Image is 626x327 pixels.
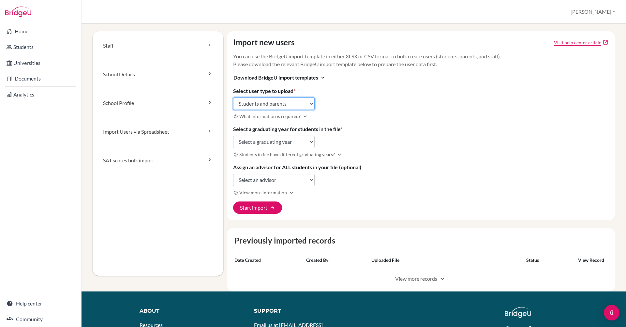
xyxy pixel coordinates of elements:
[140,307,239,315] div: About
[239,151,335,158] span: Students in file have different graduating years?
[270,205,275,210] span: arrow_forward
[233,201,282,214] button: Start import
[233,114,238,119] i: help_outline
[233,52,609,68] p: You can use the BridgeU import template in either XLSX or CSV format to bulk create users (studen...
[369,254,524,266] th: Uploaded file
[554,39,601,46] a: Click to open Tracking student registration article in a new tab
[604,305,619,320] div: Open Intercom Messenger
[304,254,369,266] th: Created by
[505,307,531,318] img: logo_white@2x-f4f0deed5e89b7ecb1c2cc34c3e3d731f90f0f143d5ea2071677605dd97b5244.png
[439,275,446,283] span: expand_more
[233,74,318,82] span: Download BridgeU import templates
[233,152,238,157] i: help_outline
[524,254,573,266] th: Status
[302,113,308,120] i: Expand more
[232,254,304,266] th: Date created
[254,307,347,315] div: Support
[233,38,294,47] h4: Import new users
[336,151,343,158] i: Expand more
[1,88,80,101] a: Analytics
[233,189,295,196] button: View more informationExpand more
[320,74,326,81] i: expand_more
[603,39,608,45] a: open_in_new
[1,40,80,53] a: Students
[568,6,618,18] button: [PERSON_NAME]
[1,297,80,310] a: Help center
[1,25,80,38] a: Home
[239,113,301,120] span: What information is required?
[233,151,343,158] button: Students in file have different graduating years?Expand more
[1,313,80,326] a: Community
[233,87,295,95] label: Select user type to upload
[232,235,610,246] caption: Previously imported records
[233,163,361,171] label: Assign an advisor for ALL students in your file
[1,72,80,85] a: Documents
[339,164,361,170] span: (optional)
[233,112,309,120] button: What information is required?Expand more
[93,89,223,117] a: School Profile
[233,125,342,133] label: Select a graduating year for students in the file
[233,190,238,195] i: help_outline
[93,60,223,89] a: School Details
[239,189,287,196] span: View more information
[288,189,295,196] i: Expand more
[388,273,453,285] button: View more recordsexpand_more
[93,117,223,146] a: Import Users via Spreadsheet
[93,31,223,60] a: Staff
[1,56,80,69] a: Universities
[93,146,223,175] a: SAT scores bulk import
[233,73,326,82] button: Download BridgeU import templatesexpand_more
[5,7,31,17] img: Bridge-U
[573,254,610,266] th: View record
